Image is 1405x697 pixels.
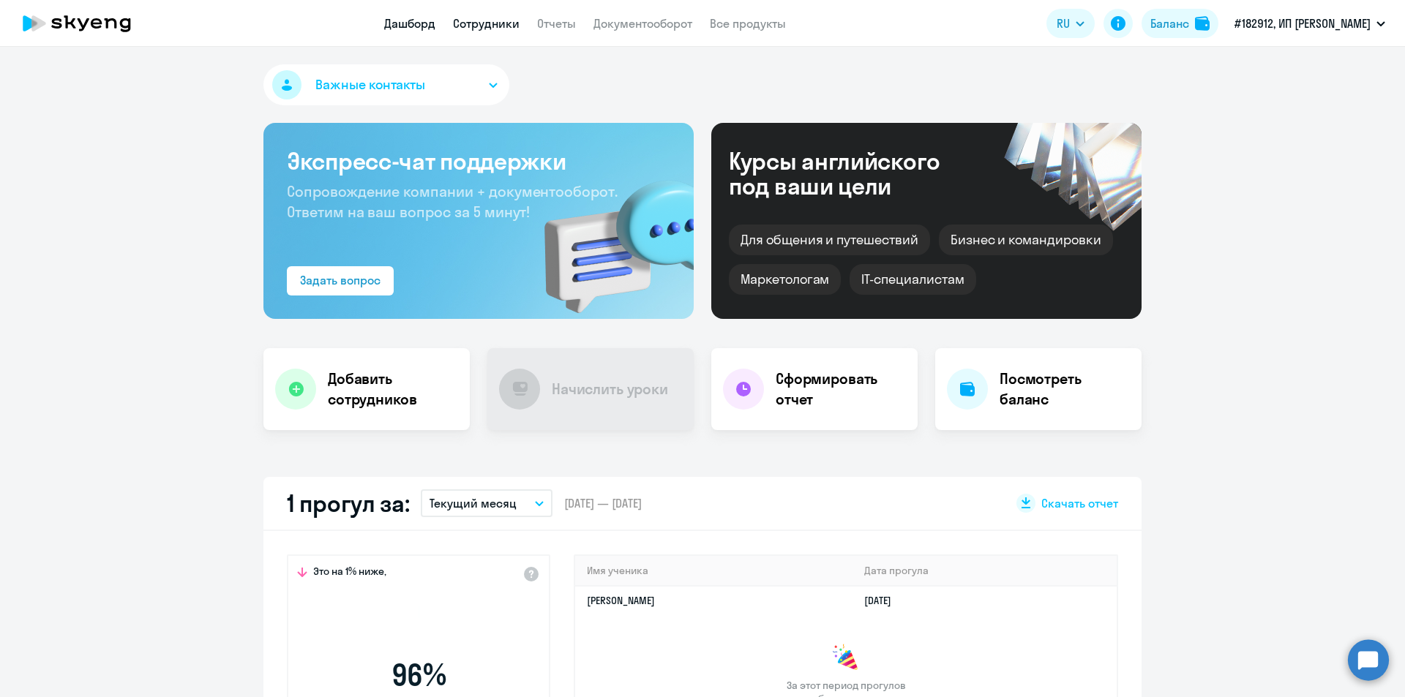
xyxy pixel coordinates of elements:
a: Сотрудники [453,16,520,31]
h2: 1 прогул за: [287,489,409,518]
th: Имя ученика [575,556,853,586]
h4: Сформировать отчет [776,369,906,410]
a: Все продукты [710,16,786,31]
h4: Начислить уроки [552,379,668,399]
h3: Экспресс-чат поддержки [287,146,670,176]
h4: Добавить сотрудников [328,369,458,410]
p: Текущий месяц [430,494,517,512]
span: RU [1057,15,1070,32]
span: Важные контакты [315,75,425,94]
img: bg-img [523,154,694,319]
span: [DATE] — [DATE] [564,495,642,511]
a: Отчеты [537,16,576,31]
a: [DATE] [864,594,903,607]
div: Для общения и путешествий [729,225,930,255]
button: Задать вопрос [287,266,394,295]
button: Текущий месяц [421,489,552,517]
a: Документооборот [593,16,692,31]
button: #182912, ИП [PERSON_NAME] [1227,6,1393,41]
div: Бизнес и командировки [939,225,1113,255]
div: IT-специалистам [850,264,975,295]
a: [PERSON_NAME] [587,594,655,607]
th: Дата прогула [853,556,1117,586]
button: Балансbalance [1142,9,1218,38]
h4: Посмотреть баланс [1000,369,1130,410]
span: Скачать отчет [1041,495,1118,511]
p: #182912, ИП [PERSON_NAME] [1234,15,1371,32]
span: Это на 1% ниже, [313,565,386,582]
div: Курсы английского под ваши цели [729,148,979,198]
div: Баланс [1150,15,1189,32]
div: Маркетологам [729,264,841,295]
img: congrats [831,644,861,673]
span: 96 % [334,658,503,693]
img: balance [1195,16,1210,31]
span: Сопровождение компании + документооборот. Ответим на ваш вопрос за 5 минут! [287,182,618,221]
a: Дашборд [384,16,435,31]
button: Важные контакты [263,64,509,105]
div: Задать вопрос [300,271,381,289]
button: RU [1046,9,1095,38]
